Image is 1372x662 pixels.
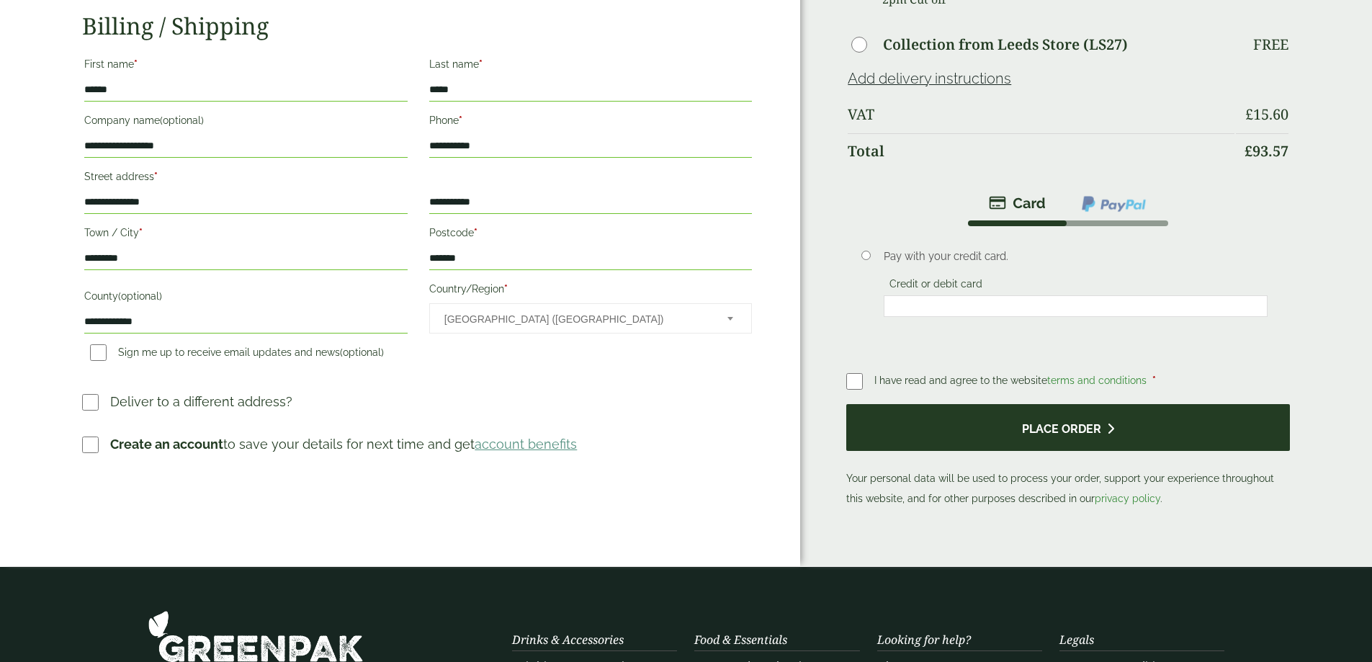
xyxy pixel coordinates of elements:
[504,283,508,295] abbr: required
[90,344,107,361] input: Sign me up to receive email updates and news(optional)
[848,133,1234,169] th: Total
[134,58,138,70] abbr: required
[84,110,407,135] label: Company name
[883,37,1128,52] label: Collection from Leeds Store (LS27)
[84,286,407,310] label: County
[84,54,407,79] label: First name
[1245,104,1288,124] bdi: 15.60
[429,303,752,334] span: Country/Region
[1095,493,1160,504] a: privacy policy
[429,54,752,79] label: Last name
[84,166,407,191] label: Street address
[429,223,752,247] label: Postcode
[444,304,708,334] span: United Kingdom (UK)
[888,300,1263,313] iframe: Secure card payment input frame
[84,223,407,247] label: Town / City
[1253,36,1288,53] p: Free
[848,70,1011,87] a: Add delivery instructions
[82,12,754,40] h2: Billing / Shipping
[1047,375,1147,386] a: terms and conditions
[340,346,384,358] span: (optional)
[848,97,1234,132] th: VAT
[474,227,477,238] abbr: required
[110,434,577,454] p: to save your details for next time and get
[1245,104,1253,124] span: £
[110,437,223,452] strong: Create an account
[1245,141,1252,161] span: £
[154,171,158,182] abbr: required
[429,110,752,135] label: Phone
[429,279,752,303] label: Country/Region
[1080,194,1147,213] img: ppcp-gateway.png
[84,346,390,362] label: Sign me up to receive email updates and news
[118,290,162,302] span: (optional)
[1245,141,1288,161] bdi: 93.57
[475,437,577,452] a: account benefits
[459,115,462,126] abbr: required
[884,249,1268,264] p: Pay with your credit card.
[846,404,1289,451] button: Place order
[160,115,204,126] span: (optional)
[110,392,292,411] p: Deliver to a different address?
[479,58,483,70] abbr: required
[884,278,988,294] label: Credit or debit card
[1152,375,1156,386] abbr: required
[139,227,143,238] abbr: required
[989,194,1046,212] img: stripe.png
[874,375,1149,386] span: I have read and agree to the website
[846,404,1289,509] p: Your personal data will be used to process your order, support your experience throughout this we...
